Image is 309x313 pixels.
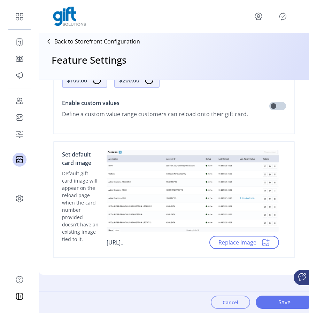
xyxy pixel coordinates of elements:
p: Back to Storefront Configuration [54,37,140,46]
button: Publisher Panel [277,11,288,22]
p: Default gift card image will appear on the reload page when the card number provided doesn’t have... [62,170,100,243]
span: Replace Image [218,238,256,247]
button: menu [253,11,264,22]
div: Define a custom value range customers can reload onto their gift card. [62,110,248,118]
p: Set default card image [62,150,100,167]
div: $200.00 [119,76,139,85]
span: Save [265,298,304,306]
img: subtract.svg [145,76,153,84]
button: Cancel [211,296,250,309]
h3: Feature Settings [52,53,127,67]
div: [URL].. [107,238,193,247]
img: subtract.svg [93,76,101,84]
img: logo [53,7,86,26]
span: Cancel [223,299,238,306]
div: Enable custom values [62,96,248,110]
div: $100.00 [67,76,87,85]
